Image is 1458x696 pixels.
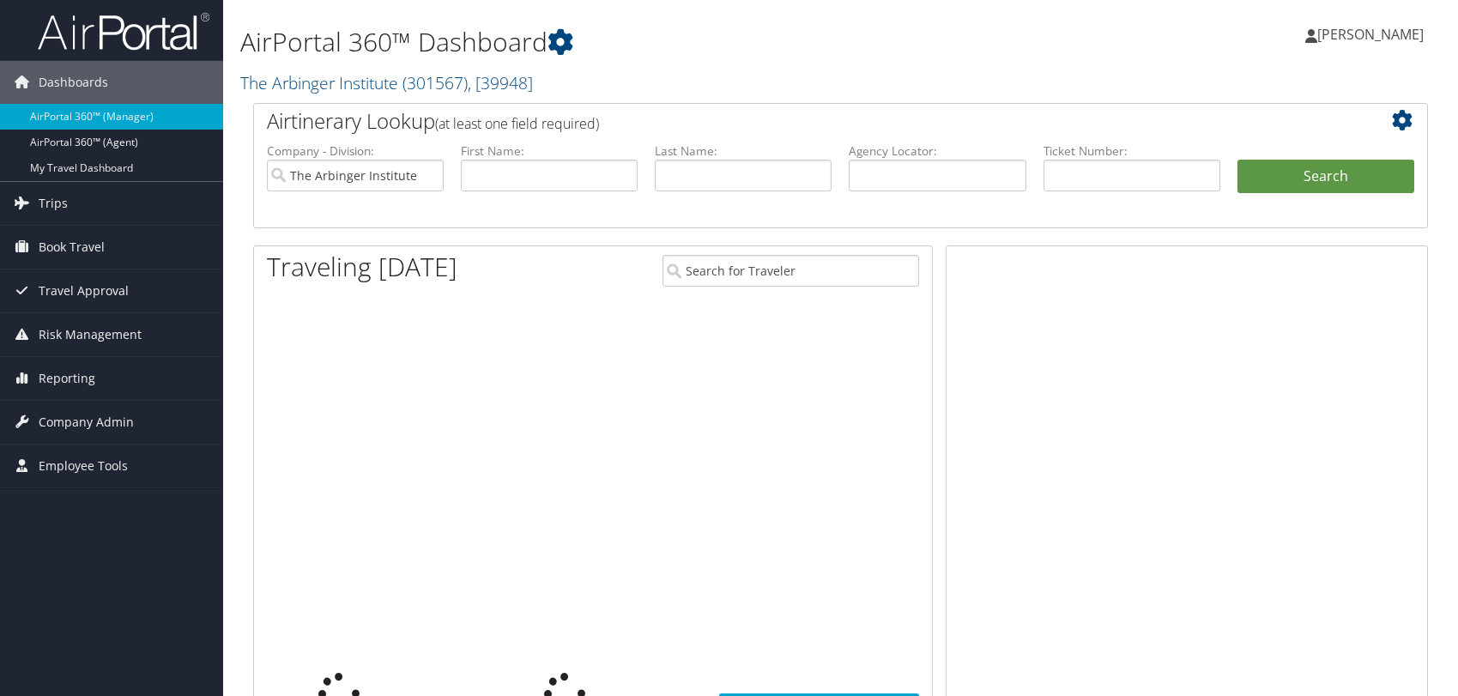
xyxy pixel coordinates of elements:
label: Last Name: [655,142,832,160]
span: Trips [39,182,68,225]
span: ( 301567 ) [402,71,468,94]
span: Employee Tools [39,445,128,487]
h1: Traveling [DATE] [267,249,457,285]
h1: AirPortal 360™ Dashboard [240,24,1041,60]
input: Search for Traveler [662,255,919,287]
span: , [ 39948 ] [468,71,533,94]
span: Travel Approval [39,269,129,312]
label: Ticket Number: [1044,142,1220,160]
span: [PERSON_NAME] [1317,25,1424,44]
a: [PERSON_NAME] [1305,9,1441,60]
h2: Airtinerary Lookup [267,106,1316,136]
label: Company - Division: [267,142,444,160]
a: The Arbinger Institute [240,71,533,94]
span: Reporting [39,357,95,400]
button: Search [1237,160,1414,194]
span: (at least one field required) [435,114,599,133]
span: Risk Management [39,313,142,356]
label: First Name: [461,142,638,160]
img: airportal-logo.png [38,11,209,51]
label: Agency Locator: [849,142,1025,160]
span: Dashboards [39,61,108,104]
span: Book Travel [39,226,105,269]
span: Company Admin [39,401,134,444]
